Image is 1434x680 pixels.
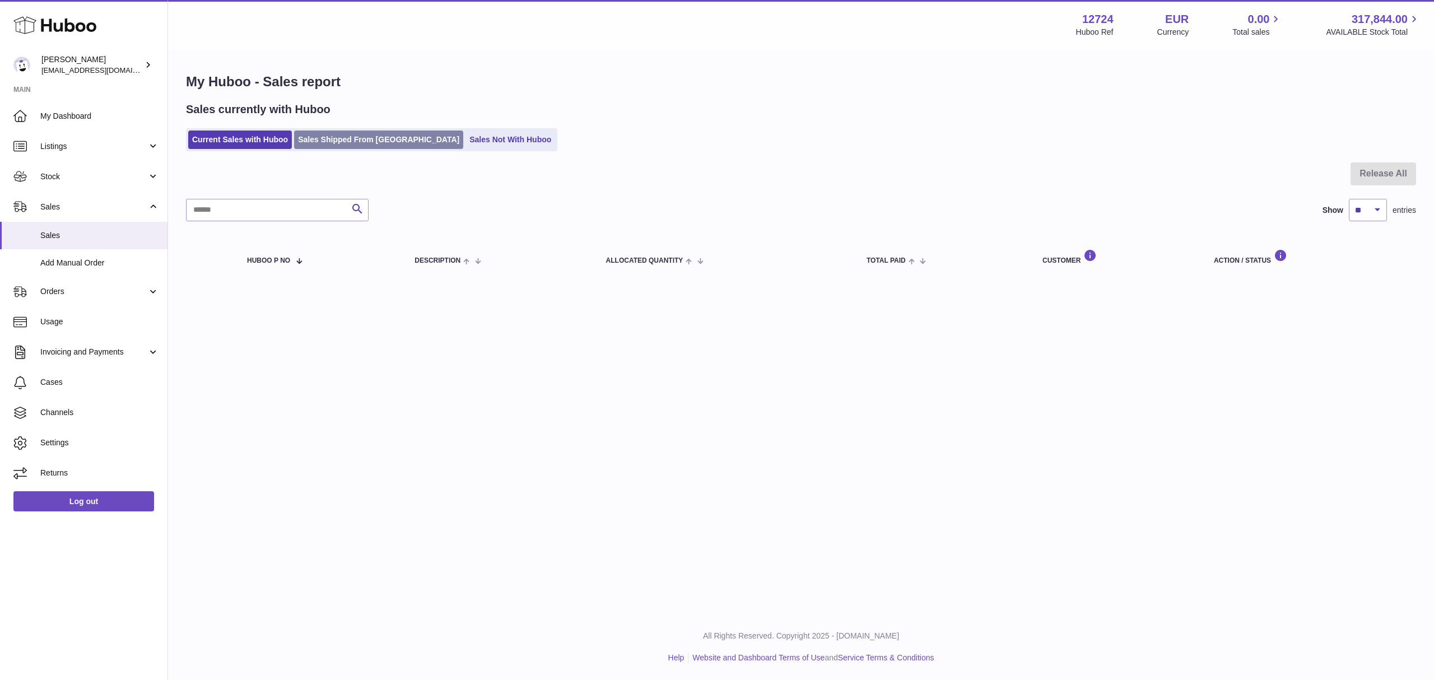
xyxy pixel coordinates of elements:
a: Website and Dashboard Terms of Use [692,653,825,662]
span: Orders [40,286,147,297]
a: 317,844.00 AVAILABLE Stock Total [1326,12,1421,38]
span: Settings [40,437,159,448]
a: Sales Not With Huboo [465,131,555,149]
span: AVAILABLE Stock Total [1326,27,1421,38]
span: Description [415,257,460,264]
span: ALLOCATED Quantity [606,257,683,264]
label: Show [1323,205,1343,216]
span: Usage [40,316,159,327]
a: Log out [13,491,154,511]
span: Add Manual Order [40,258,159,268]
span: Listings [40,141,147,152]
span: Sales [40,202,147,212]
span: Total sales [1232,27,1282,38]
span: Stock [40,171,147,182]
strong: 12724 [1082,12,1114,27]
span: Huboo P no [247,257,290,264]
img: internalAdmin-12724@internal.huboo.com [13,57,30,73]
span: 317,844.00 [1352,12,1408,27]
span: Channels [40,407,159,418]
div: Action / Status [1214,249,1405,264]
a: Current Sales with Huboo [188,131,292,149]
span: entries [1393,205,1416,216]
a: 0.00 Total sales [1232,12,1282,38]
li: and [688,653,934,663]
span: My Dashboard [40,111,159,122]
h2: Sales currently with Huboo [186,102,330,117]
a: Help [668,653,685,662]
div: Huboo Ref [1076,27,1114,38]
div: Customer [1042,249,1191,264]
span: Cases [40,377,159,388]
span: Total paid [867,257,906,264]
span: [EMAIL_ADDRESS][DOMAIN_NAME] [41,66,165,74]
span: Returns [40,468,159,478]
a: Service Terms & Conditions [838,653,934,662]
span: Sales [40,230,159,241]
a: Sales Shipped From [GEOGRAPHIC_DATA] [294,131,463,149]
span: 0.00 [1248,12,1270,27]
span: Invoicing and Payments [40,347,147,357]
strong: EUR [1165,12,1189,27]
p: All Rights Reserved. Copyright 2025 - [DOMAIN_NAME] [177,631,1425,641]
div: Currency [1157,27,1189,38]
div: [PERSON_NAME] [41,54,142,76]
h1: My Huboo - Sales report [186,73,1416,91]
